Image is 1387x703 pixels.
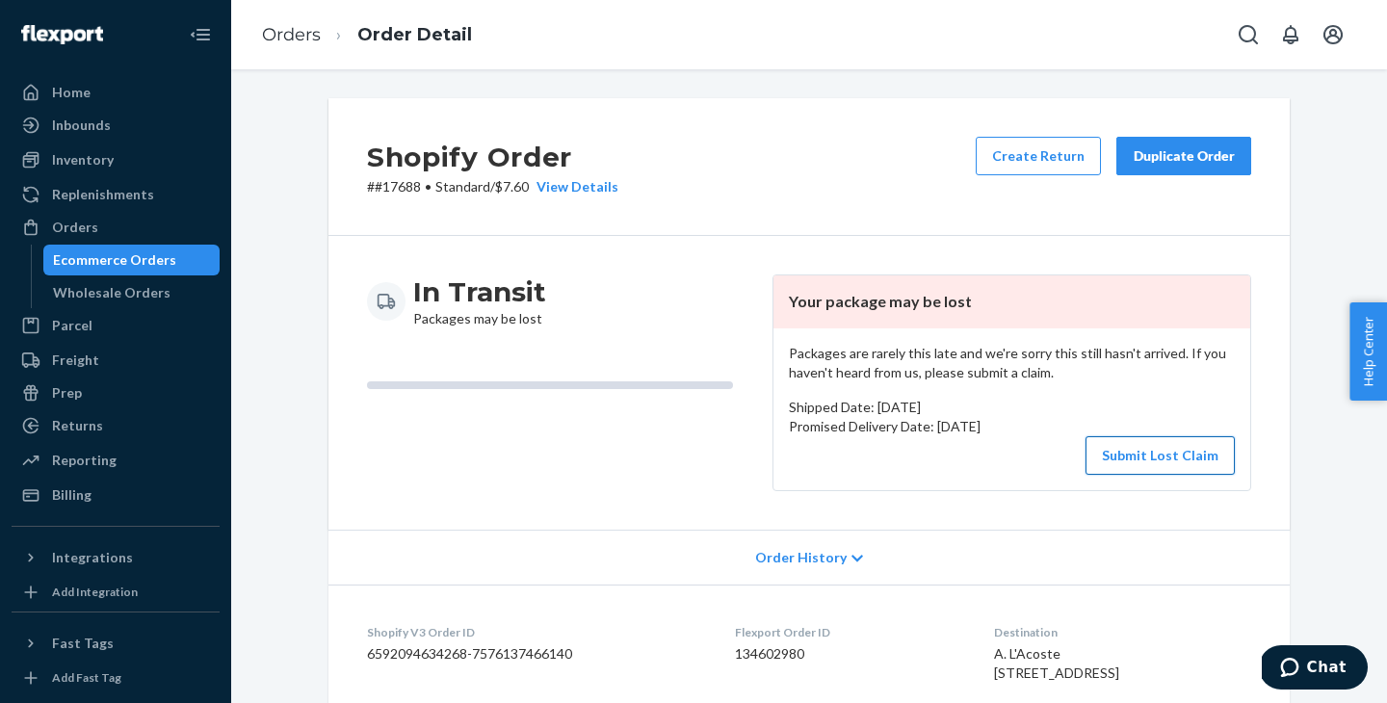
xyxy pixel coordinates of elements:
div: Freight [52,351,99,370]
dd: 6592094634268-7576137466140 [367,644,704,664]
button: Duplicate Order [1116,137,1251,175]
p: Shipped Date: [DATE] [789,398,1235,417]
dt: Shopify V3 Order ID [367,624,704,640]
button: Integrations [12,542,220,573]
div: Returns [52,416,103,435]
div: Reporting [52,451,117,470]
a: Replenishments [12,179,220,210]
button: Open Search Box [1229,15,1268,54]
div: Add Fast Tag [52,669,121,686]
div: Ecommerce Orders [53,250,176,270]
a: Order Detail [357,24,472,45]
span: Standard [435,178,490,195]
a: Orders [12,212,220,243]
div: Add Integration [52,584,138,600]
a: Wholesale Orders [43,277,221,308]
a: Inbounds [12,110,220,141]
dt: Destination [994,624,1251,640]
dd: 134602980 [735,644,962,664]
div: Duplicate Order [1133,146,1235,166]
a: Freight [12,345,220,376]
span: Order History [755,548,847,567]
iframe: Opens a widget where you can chat to one of our agents [1262,645,1368,693]
a: Inventory [12,144,220,175]
h2: Shopify Order [367,137,618,177]
div: Inbounds [52,116,111,135]
button: Close Navigation [181,15,220,54]
button: Open account menu [1314,15,1352,54]
button: Open notifications [1271,15,1310,54]
div: Home [52,83,91,102]
img: Flexport logo [21,25,103,44]
span: A. L'Acoste [STREET_ADDRESS] [994,645,1119,681]
div: Inventory [52,150,114,169]
a: Parcel [12,310,220,341]
div: Billing [52,485,92,505]
span: • [425,178,432,195]
div: Prep [52,383,82,403]
button: Fast Tags [12,628,220,659]
a: Returns [12,410,220,441]
a: Orders [262,24,321,45]
p: Packages are rarely this late and we're sorry this still hasn't arrived. If you haven't heard fro... [789,344,1235,382]
div: Parcel [52,316,92,335]
a: Add Fast Tag [12,666,220,690]
div: Packages may be lost [413,274,546,328]
a: Ecommerce Orders [43,245,221,275]
div: Wholesale Orders [53,283,170,302]
div: Fast Tags [52,634,114,653]
p: Promised Delivery Date: [DATE] [789,417,1235,436]
button: Help Center [1349,302,1387,401]
button: Submit Lost Claim [1086,436,1235,475]
p: # #17688 / $7.60 [367,177,618,196]
a: Prep [12,378,220,408]
div: Orders [52,218,98,237]
button: View Details [529,177,618,196]
a: Home [12,77,220,108]
ol: breadcrumbs [247,7,487,64]
header: Your package may be lost [773,275,1250,328]
dt: Flexport Order ID [735,624,962,640]
a: Reporting [12,445,220,476]
button: Create Return [976,137,1101,175]
a: Add Integration [12,581,220,604]
div: Replenishments [52,185,154,204]
h3: In Transit [413,274,546,309]
a: Billing [12,480,220,510]
div: Integrations [52,548,133,567]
